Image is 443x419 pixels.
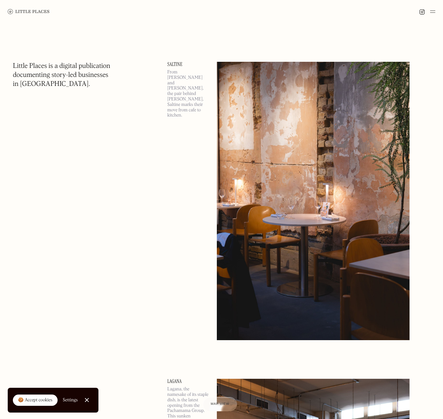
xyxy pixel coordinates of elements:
[80,394,93,406] a: Close Cookie Popup
[167,62,209,67] a: Saltine
[167,70,209,118] p: From [PERSON_NAME] and [PERSON_NAME], the pair behind [PERSON_NAME], Saltine marks their move fro...
[217,62,410,340] img: Saltine
[63,393,78,407] a: Settings
[211,402,229,406] span: Map view
[167,379,209,384] a: Lagana
[13,395,58,406] a: 🍪 Accept cookies
[203,397,237,411] a: Map view
[63,398,78,402] div: Settings
[18,397,52,404] div: 🍪 Accept cookies
[13,62,110,89] h1: Little Places is a digital publication documenting story-led businesses in [GEOGRAPHIC_DATA].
